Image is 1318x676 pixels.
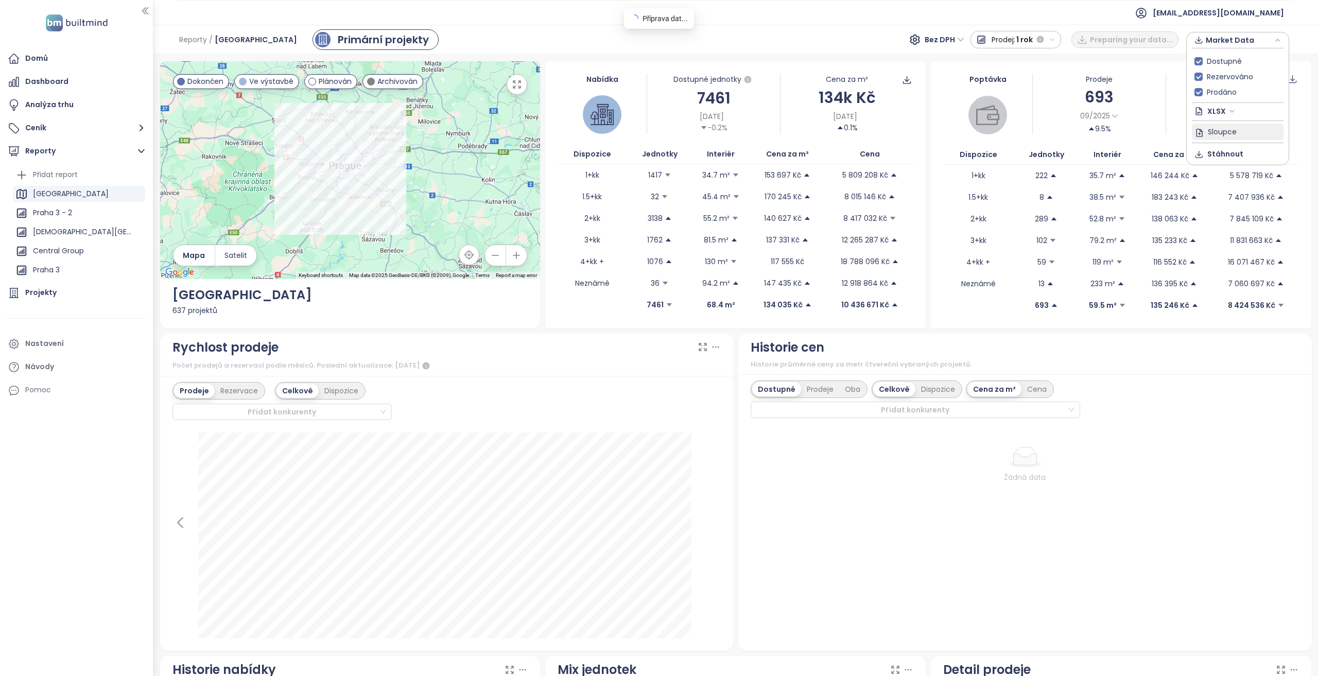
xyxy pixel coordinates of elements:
div: 135k Kč [1166,85,1299,109]
p: 68.4 m² [707,299,735,310]
span: caret-up [665,258,672,265]
span: caret-up [892,258,899,265]
span: caret-up [1119,237,1126,244]
span: / [209,30,213,49]
button: Satelit [215,245,256,266]
span: caret-down [732,215,739,222]
span: caret-down [664,171,671,179]
span: caret-down [661,193,668,200]
span: caret-up [1191,302,1199,309]
span: caret-up [1046,194,1053,201]
span: caret-up [1050,215,1057,222]
span: caret-up [802,236,809,244]
div: Praha 3 - 2 [13,205,145,221]
div: Prodeje [1033,74,1166,85]
td: 3+kk [558,229,627,251]
div: Central Group [13,243,145,259]
span: caret-up [1190,194,1198,201]
th: Cena za m² [1136,145,1213,165]
td: 4+kk + [943,251,1013,273]
div: Žádná data [781,472,1270,483]
div: Historie cen [751,338,824,357]
th: Cena za m² [749,144,826,164]
span: Map data ©2025 GeoBasis-DE/BKG (©2009), Google [349,272,469,278]
div: Rezervace [215,384,264,398]
span: caret-up [804,215,811,222]
p: 116 552 Kč [1153,256,1187,268]
div: Počet prodejů a rezervací podle měsíců. Poslední aktualizace: [DATE] [172,359,721,372]
a: Návody [5,357,148,377]
div: Praha 3 [33,264,60,276]
p: 45.4 m² [702,191,731,202]
div: [DEMOGRAPHIC_DATA][GEOGRAPHIC_DATA] [13,224,145,240]
span: caret-up [1117,280,1124,287]
span: caret-down [732,171,739,179]
p: 8 417 032 Kč [843,213,887,224]
span: caret-up [1191,172,1199,179]
img: house [591,103,614,126]
p: 12 265 287 Kč [842,234,889,246]
div: -0.2% [700,122,727,133]
p: 7461 [647,299,664,310]
div: Prodeje [801,382,839,396]
span: caret-up [1277,194,1284,201]
p: 153 697 Kč [765,169,801,181]
button: Stáhnout [1192,146,1284,162]
div: Cena za m² [826,74,868,85]
p: 1076 [647,256,663,267]
p: 12 918 864 Kč [842,278,888,289]
button: Prodej:1 rok [970,31,1062,48]
span: Prodej: [992,30,1015,49]
div: [GEOGRAPHIC_DATA] [33,187,109,200]
span: caret-up [1189,237,1196,244]
div: Prodeje [174,384,215,398]
img: wallet [976,103,999,127]
span: Market Data [1206,32,1272,48]
p: 119 m² [1092,256,1114,268]
span: caret-down [889,215,896,222]
span: caret-down [1277,302,1285,309]
th: Interiér [1080,145,1136,165]
div: Cena za m² [967,382,1021,396]
div: Dispozice [319,384,364,398]
span: caret-up [1190,280,1197,287]
span: caret-down [1116,258,1123,266]
div: Návody [25,360,54,373]
div: Dispozice [915,382,961,396]
p: 1762 [647,234,663,246]
span: caret-up [891,301,898,308]
td: 1+kk [558,164,627,186]
div: Pomoc [25,384,51,396]
span: caret-up [804,280,811,287]
p: 7 407 936 Kč [1228,192,1275,203]
span: [DATE] [833,111,857,122]
span: caret-down [1118,194,1125,201]
td: 2+kk [558,207,627,229]
span: [DATE] [700,111,724,122]
p: 102 [1036,235,1047,246]
span: caret-down [700,124,707,131]
p: 222 [1035,170,1048,181]
span: caret-down [1048,258,1055,266]
div: Primární projekty [338,32,429,47]
div: Celkově [873,382,915,396]
span: [GEOGRAPHIC_DATA] [215,30,297,49]
a: primary [313,29,439,50]
span: caret-down [730,258,737,265]
p: 38.5 m² [1089,192,1116,203]
div: 693 [1033,85,1166,109]
span: caret-up [804,193,811,200]
div: Projekty [25,286,57,299]
p: 18 788 096 Kč [841,256,890,267]
div: Celkově [276,384,319,398]
span: 1 rok [1016,30,1033,49]
span: caret-down [662,280,669,287]
span: caret-down [1049,237,1056,244]
span: Satelit [224,250,247,261]
span: caret-up [805,301,812,308]
div: Rychlost prodeje [172,338,279,357]
span: Archivován [377,76,418,87]
span: caret-down [1118,215,1125,222]
div: [GEOGRAPHIC_DATA] [13,186,145,202]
